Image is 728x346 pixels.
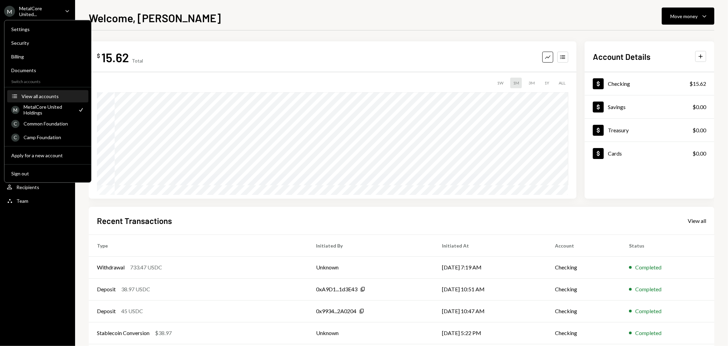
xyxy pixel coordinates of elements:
[585,119,714,142] a: Treasury$0.00
[7,23,88,35] a: Settings
[97,307,116,315] div: Deposit
[7,64,88,76] a: Documents
[316,307,356,315] div: 0x9934...2A0204
[130,263,162,271] div: 733.47 USDC
[434,278,547,300] td: [DATE] 10:51 AM
[608,127,629,133] div: Treasury
[434,235,547,256] th: Initiated At
[621,235,714,256] th: Status
[132,58,143,64] div: Total
[11,106,19,114] div: M
[7,37,88,49] a: Security
[11,26,84,32] div: Settings
[494,78,506,88] div: 1W
[101,50,129,65] div: 15.62
[542,78,552,88] div: 1Y
[593,51,651,62] h2: Account Details
[608,80,630,87] div: Checking
[97,263,125,271] div: Withdrawal
[24,134,84,140] div: Camp Foundation
[16,198,28,204] div: Team
[7,168,88,180] button: Sign out
[635,285,661,293] div: Completed
[547,235,621,256] th: Account
[689,80,706,88] div: $15.62
[688,217,706,224] a: View all
[4,195,71,207] a: Team
[121,307,143,315] div: 45 USDC
[7,90,88,103] button: View all accounts
[97,285,116,293] div: Deposit
[16,184,39,190] div: Recipients
[11,120,19,128] div: C
[308,235,434,256] th: Initiated By
[693,149,706,158] div: $0.00
[526,78,538,88] div: 3M
[24,121,84,127] div: Common Foundation
[547,278,621,300] td: Checking
[547,256,621,278] td: Checking
[19,5,59,17] div: MetalCore United...
[556,78,568,88] div: ALL
[11,152,84,158] div: Apply for a new account
[4,6,15,17] div: M
[510,78,522,88] div: 1M
[7,50,88,63] a: Billing
[670,13,698,20] div: Move money
[4,181,71,193] a: Recipients
[11,171,84,176] div: Sign out
[22,93,84,99] div: View all accounts
[693,103,706,111] div: $0.00
[547,322,621,344] td: Checking
[635,263,661,271] div: Completed
[11,133,19,142] div: C
[434,256,547,278] td: [DATE] 7:19 AM
[155,329,172,337] div: $38.97
[24,104,73,116] div: MetalCore United Holdings
[11,40,84,46] div: Security
[585,95,714,118] a: Savings$0.00
[308,256,434,278] td: Unknown
[89,235,308,256] th: Type
[608,104,626,110] div: Savings
[97,52,100,59] div: $
[688,217,706,224] div: View all
[97,215,172,226] h2: Recent Transactions
[434,300,547,322] td: [DATE] 10:47 AM
[585,72,714,95] a: Checking$15.62
[7,131,88,143] a: CCamp Foundation
[308,322,434,344] td: Unknown
[7,117,88,130] a: CCommon Foundation
[635,329,661,337] div: Completed
[608,150,622,157] div: Cards
[316,285,357,293] div: 0xA9D1...1d3E43
[11,67,84,73] div: Documents
[97,329,149,337] div: Stablecoin Conversion
[434,322,547,344] td: [DATE] 5:22 PM
[89,11,221,25] h1: Welcome, [PERSON_NAME]
[635,307,661,315] div: Completed
[693,126,706,134] div: $0.00
[121,285,150,293] div: 38.97 USDC
[662,8,714,25] button: Move money
[4,78,91,84] div: Switch accounts
[547,300,621,322] td: Checking
[7,149,88,162] button: Apply for a new account
[585,142,714,165] a: Cards$0.00
[11,54,84,59] div: Billing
